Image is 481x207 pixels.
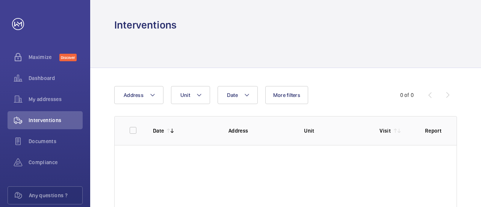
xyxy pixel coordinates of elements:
span: Interventions [29,116,83,124]
button: More filters [265,86,308,104]
p: Unit [304,127,368,134]
p: Date [153,127,164,134]
span: Maximize [29,53,59,61]
button: Date [218,86,258,104]
span: Discover [59,54,77,61]
span: My addresses [29,95,83,103]
span: Dashboard [29,74,83,82]
button: Unit [171,86,210,104]
button: Address [114,86,163,104]
p: Visit [380,127,391,134]
span: Any questions ? [29,192,82,199]
span: Compliance [29,159,83,166]
p: Address [228,127,292,134]
h1: Interventions [114,18,177,32]
p: Report [425,127,442,134]
span: Unit [180,92,190,98]
span: Documents [29,137,83,145]
span: Address [124,92,144,98]
span: Date [227,92,238,98]
span: More filters [273,92,300,98]
div: 0 of 0 [400,91,414,99]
